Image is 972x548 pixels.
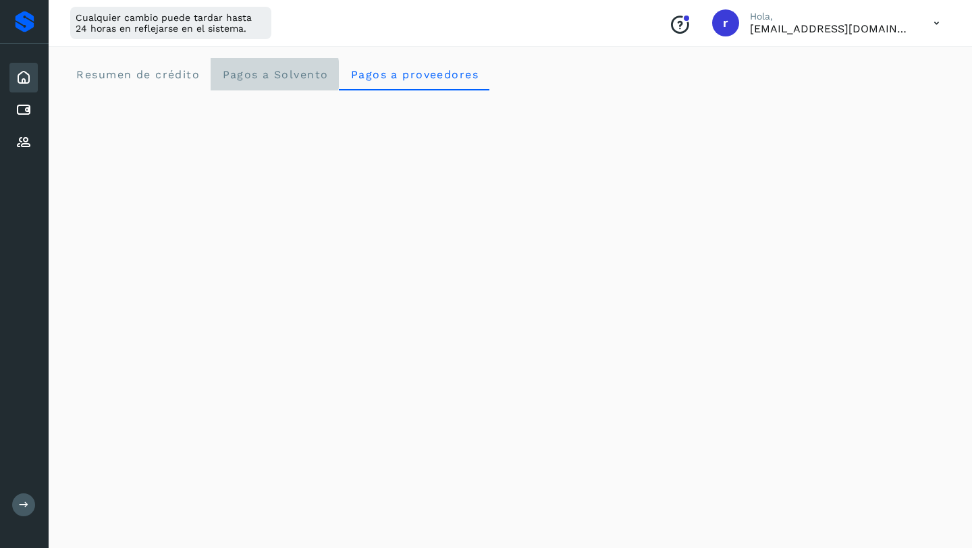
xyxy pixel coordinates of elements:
[750,11,912,22] p: Hola,
[750,22,912,35] p: rbp@tlbtransportes.mx
[76,68,200,81] span: Resumen de crédito
[221,68,328,81] span: Pagos a Solvento
[70,7,271,39] div: Cualquier cambio puede tardar hasta 24 horas en reflejarse en el sistema.
[9,95,38,125] div: Cuentas por pagar
[350,68,479,81] span: Pagos a proveedores
[9,63,38,92] div: Inicio
[9,128,38,157] div: Proveedores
